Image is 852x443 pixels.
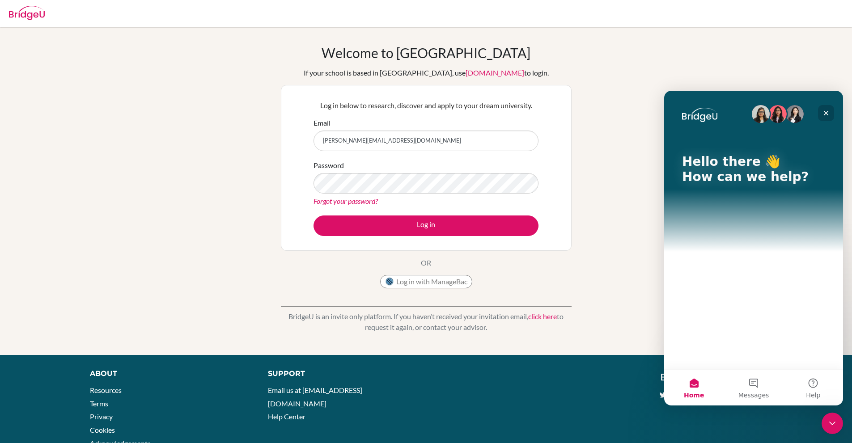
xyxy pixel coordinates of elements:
button: Log in with ManageBac [380,275,472,288]
p: BridgeU is an invite only platform. If you haven’t received your invitation email, to request it ... [281,311,572,333]
a: Forgot your password? [314,197,378,205]
a: Email us at [EMAIL_ADDRESS][DOMAIN_NAME] [268,386,362,408]
button: Log in [314,215,538,236]
a: Privacy [90,412,113,421]
iframe: Intercom live chat [822,413,843,434]
div: If your school is based in [GEOGRAPHIC_DATA], use to login. [304,68,549,78]
iframe: Intercom live chat [664,91,843,405]
p: OR [421,257,431,268]
a: [DOMAIN_NAME] [466,68,524,77]
img: logo_white@2x-f4f0deed5e89b7ecb1c2cc34c3e3d731f90f0f143d5ea2071677605dd97b5244.png [661,368,697,383]
label: Email [314,118,331,128]
a: Terms [90,399,108,408]
a: Cookies [90,426,115,434]
div: About [90,368,248,379]
img: Bridge-U [9,6,45,20]
h1: Welcome to [GEOGRAPHIC_DATA] [322,45,530,61]
a: click here [528,312,557,321]
div: Support [268,368,415,379]
p: Log in below to research, discover and apply to your dream university. [314,100,538,111]
a: Resources [90,386,122,394]
label: Password [314,160,344,171]
a: Help Center [268,412,305,421]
